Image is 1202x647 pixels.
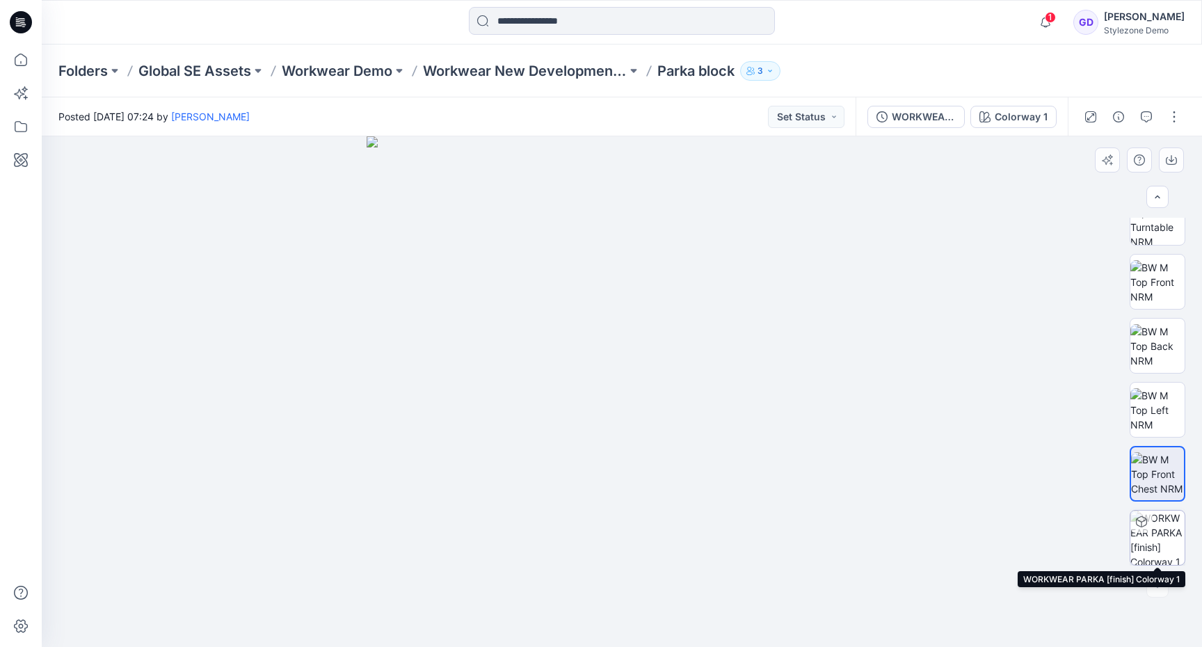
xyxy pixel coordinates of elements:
[740,61,780,81] button: 3
[1045,12,1056,23] span: 1
[970,106,1057,128] button: Colorway 1
[1130,260,1185,304] img: BW M Top Front NRM
[171,111,250,122] a: [PERSON_NAME]
[1107,106,1130,128] button: Details
[867,106,965,128] button: WORKWEAR PARKA [finish]
[367,136,877,647] img: eyJhbGciOiJIUzI1NiIsImtpZCI6IjAiLCJzbHQiOiJzZXMiLCJ0eXAiOiJKV1QifQ.eyJkYXRhIjp7InR5cGUiOiJzdG9yYW...
[58,109,250,124] span: Posted [DATE] 07:24 by
[1130,324,1185,368] img: BW M Top Back NRM
[138,61,251,81] a: Global SE Assets
[1073,10,1098,35] div: GD
[1130,191,1185,245] img: BW M Top Turntable NRM
[1104,8,1185,25] div: [PERSON_NAME]
[995,109,1048,125] div: Colorway 1
[1131,452,1184,496] img: BW M Top Front Chest NRM
[657,61,735,81] p: Parka block
[58,61,108,81] a: Folders
[1104,25,1185,35] div: Stylezone Demo
[423,61,627,81] a: Workwear New Developments '26
[282,61,392,81] a: Workwear Demo
[1130,511,1185,565] img: WORKWEAR PARKA [finish] Colorway 1
[758,63,763,79] p: 3
[892,109,956,125] div: WORKWEAR PARKA [finish]
[1130,388,1185,432] img: BW M Top Left NRM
